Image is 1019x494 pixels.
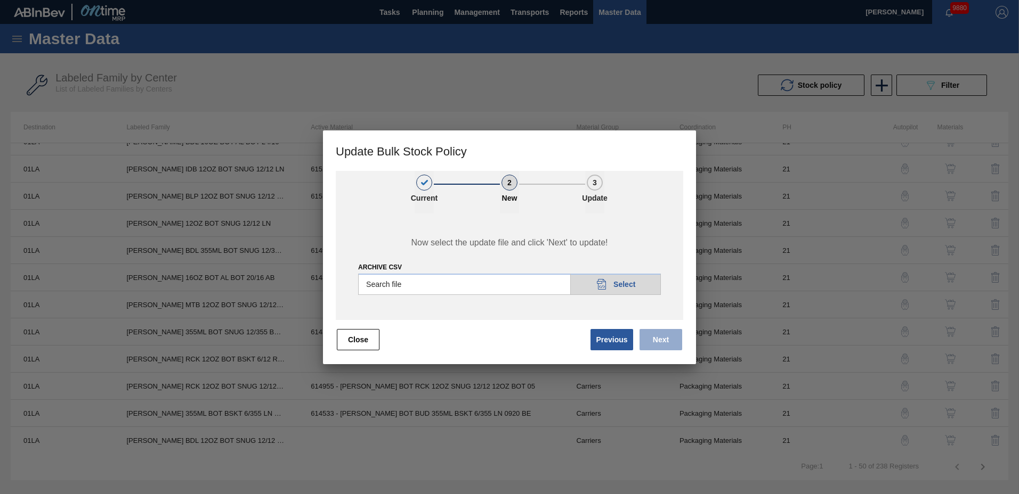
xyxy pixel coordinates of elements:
[415,171,434,213] button: 1Current
[358,238,661,248] span: Now select the update file and click 'Next' to update!
[587,175,603,191] div: 3
[585,171,604,213] button: 3Update
[358,264,402,271] label: Archive CSV
[568,194,621,202] p: Update
[416,175,432,191] div: 1
[398,194,451,202] p: Current
[502,175,517,191] div: 2
[591,329,633,350] button: Previous
[323,130,696,171] h3: Update Bulk Stock Policy
[500,171,519,213] button: 2New
[483,194,536,202] p: New
[337,329,379,350] button: Close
